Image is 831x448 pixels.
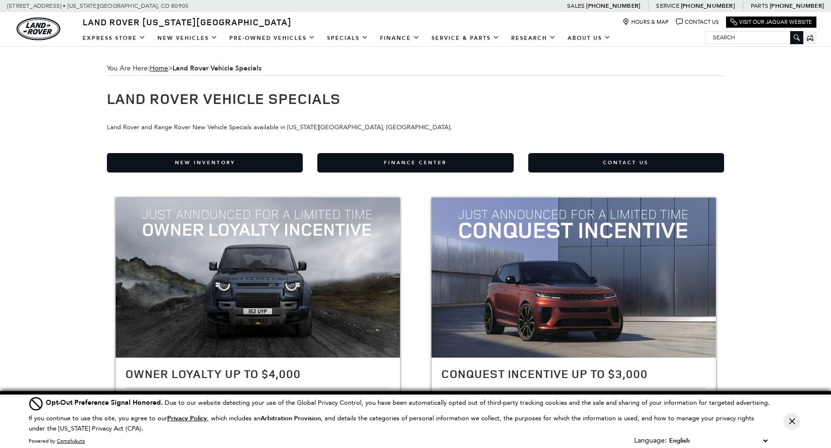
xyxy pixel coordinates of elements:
[116,198,400,358] img: Owner Loyalty Up To $4,000
[167,414,207,423] u: Privacy Policy
[374,30,426,47] a: Finance
[586,2,640,10] a: [PHONE_NUMBER]
[567,2,585,9] span: Sales
[562,30,617,47] a: About Us
[783,413,800,430] button: Close Button
[751,2,768,9] span: Parts
[432,198,716,358] img: Conquest Incentive Up To $3,000
[676,18,719,26] a: Contact Us
[7,2,189,9] a: [STREET_ADDRESS] • [US_STATE][GEOGRAPHIC_DATA], CO 80905
[29,438,85,444] div: Powered by
[730,18,812,26] a: Visit Our Jaguar Website
[173,64,261,73] strong: Land Rover Vehicle Specials
[46,398,165,407] span: Opt-Out Preference Signal Honored .
[634,437,667,444] div: Language:
[107,153,303,172] a: New Inventory
[770,2,824,10] a: [PHONE_NUMBER]
[46,397,770,408] div: Due to our website detecting your use of the Global Privacy Control, you have been automatically ...
[77,30,617,47] nav: Main Navigation
[667,435,770,446] select: Language Select
[260,414,321,423] strong: Arbitration Provision
[57,438,85,444] a: ComplyAuto
[152,30,224,47] a: New Vehicles
[107,61,724,76] span: You Are Here:
[107,90,724,106] h1: Land Rover Vehicle Specials
[706,32,803,43] input: Search
[150,64,261,72] span: >
[17,17,60,40] a: land-rover
[426,30,505,47] a: Service & Parts
[224,30,321,47] a: Pre-Owned Vehicles
[125,367,390,380] h2: Owner Loyalty Up To $4,000
[167,414,207,422] a: Privacy Policy
[150,64,168,72] a: Home
[29,414,754,432] p: If you continue to use this site, you agree to our , which includes an , and details the categori...
[77,30,152,47] a: EXPRESS STORE
[317,153,513,172] a: Finance Center
[83,16,292,28] span: Land Rover [US_STATE][GEOGRAPHIC_DATA]
[656,2,679,9] span: Service
[321,30,374,47] a: Specials
[528,153,724,172] a: Contact Us
[441,367,706,380] h2: Conquest Incentive Up To $3,000
[77,16,297,28] a: Land Rover [US_STATE][GEOGRAPHIC_DATA]
[623,18,669,26] a: Hours & Map
[505,30,562,47] a: Research
[17,17,60,40] img: Land Rover
[107,61,724,76] div: Breadcrumbs
[681,2,735,10] a: [PHONE_NUMBER]
[107,111,724,133] p: Land Rover and Range Rover New Vehicle Specials available in [US_STATE][GEOGRAPHIC_DATA], [GEOGRA...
